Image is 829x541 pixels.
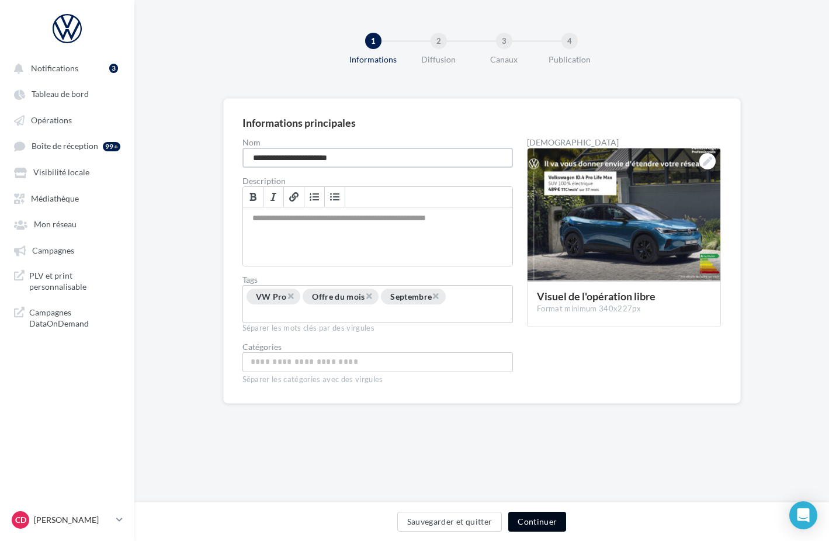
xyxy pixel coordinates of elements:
[287,290,294,301] span: ×
[32,89,89,99] span: Tableau de bord
[401,54,476,65] div: Diffusion
[312,292,365,301] span: Offre du mois
[527,138,721,147] div: [DEMOGRAPHIC_DATA]
[508,512,566,532] button: Continuer
[33,168,89,178] span: Visibilité locale
[29,307,120,330] span: Campagnes DataOnDemand
[32,245,74,255] span: Campagnes
[242,323,514,334] div: Séparer les mots clés par des virgules
[7,83,127,104] a: Tableau de bord
[496,33,512,49] div: 3
[242,285,514,323] div: Permet aux affiliés de trouver l'opération libre plus facilement
[7,57,123,78] button: Notifications 3
[532,54,607,65] div: Publication
[7,240,127,261] a: Campagnes
[561,33,578,49] div: 4
[7,135,127,157] a: Boîte de réception 99+
[243,207,513,266] div: Permet de préciser les enjeux de la campagne à vos affiliés
[29,270,120,293] span: PLV et print personnalisable
[7,161,127,182] a: Visibilité locale
[31,193,79,203] span: Médiathèque
[242,138,514,147] label: Nom
[365,290,372,301] span: ×
[109,64,118,73] div: 3
[284,187,304,207] a: Lien
[263,187,284,207] a: Italique (⌘+I)
[537,291,711,301] div: Visuel de l'opération libre
[245,355,511,369] input: Choisissez une catégorie
[789,501,817,529] div: Open Intercom Messenger
[242,117,356,128] div: Informations principales
[31,63,78,73] span: Notifications
[15,514,26,526] span: CD
[9,509,125,531] a: CD [PERSON_NAME]
[242,352,514,372] div: Choisissez une catégorie
[365,33,381,49] div: 1
[243,187,263,207] a: Gras (⌘+B)
[397,512,502,532] button: Sauvegarder et quitter
[7,302,127,334] a: Campagnes DataOnDemand
[325,187,345,207] a: Insérer/Supprimer une liste à puces
[304,187,325,207] a: Insérer/Supprimer une liste numérotée
[103,142,120,151] div: 99+
[336,54,411,65] div: Informations
[32,141,98,151] span: Boîte de réception
[431,33,447,49] div: 2
[7,109,127,130] a: Opérations
[242,276,514,284] label: Tags
[390,292,432,301] span: Septembre
[34,514,112,526] p: [PERSON_NAME]
[242,177,514,185] label: Description
[7,188,127,209] a: Médiathèque
[537,304,711,314] div: Format minimum 340x227px
[34,220,77,230] span: Mon réseau
[242,372,514,385] div: Séparer les catégories avec des virgules
[467,54,542,65] div: Canaux
[7,213,127,234] a: Mon réseau
[245,307,332,320] input: Permet aux affiliés de trouver l'opération libre plus facilement
[432,290,439,301] span: ×
[242,343,514,351] div: Catégories
[31,115,72,125] span: Opérations
[7,265,127,297] a: PLV et print personnalisable
[256,292,287,301] span: VW Pro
